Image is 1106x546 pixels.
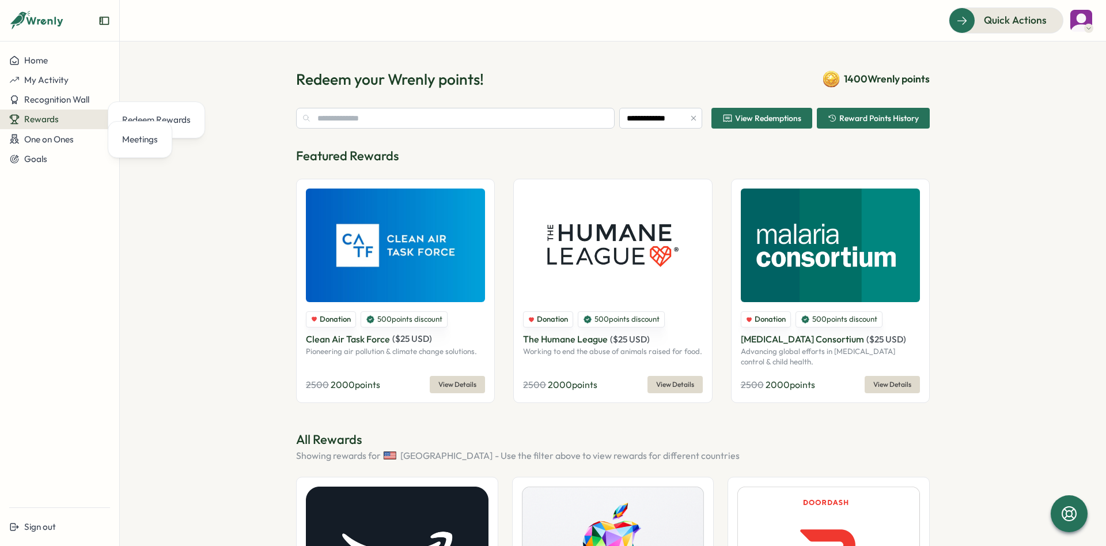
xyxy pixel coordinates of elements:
[844,71,930,86] span: 1400 Wrenly points
[755,314,786,325] span: Donation
[392,333,432,344] span: ( $ 25 USD )
[99,15,110,27] button: Expand sidebar
[741,347,920,367] p: Advancing global efforts in [MEDICAL_DATA] control & child health.
[495,449,740,463] span: - Use the filter above to view rewards for different countries
[741,379,764,390] span: 2500
[118,129,162,150] a: Meetings
[296,449,381,463] span: Showing rewards for
[296,147,930,165] p: Featured Rewards
[361,311,448,327] div: 500 points discount
[523,332,608,347] p: The Humane League
[523,347,702,357] p: Working to end the abuse of animals raised for food.
[865,376,920,393] button: View Details
[122,114,191,126] div: Redeem Rewards
[383,449,397,462] img: United States
[537,314,568,325] span: Donation
[741,332,864,347] p: [MEDICAL_DATA] Consortium
[320,314,351,325] span: Donation
[610,334,650,345] span: ( $ 25 USD )
[984,13,1047,28] span: Quick Actions
[306,332,390,347] p: Clean Air Task Force
[24,94,89,105] span: Recognition Wall
[647,376,703,393] button: View Details
[24,521,56,532] span: Sign out
[24,114,59,125] span: Rewards
[296,69,484,89] h1: Redeem your Wrenly points!
[656,376,694,393] span: View Details
[122,133,158,146] div: Meetings
[735,114,801,122] span: View Redemptions
[306,379,329,390] span: 2500
[24,153,47,164] span: Goals
[523,189,702,302] img: The Humane League
[523,379,546,390] span: 2500
[24,74,69,85] span: My Activity
[438,376,476,393] span: View Details
[839,114,919,122] span: Reward Points History
[400,449,493,463] span: [GEOGRAPHIC_DATA]
[296,431,930,449] p: All Rewards
[24,134,74,145] span: One on Ones
[817,108,930,129] button: Reward Points History
[741,189,920,302] img: Malaria Consortium
[306,347,485,357] p: Pioneering air pollution & climate change solutions.
[578,311,665,327] div: 500 points discount
[766,379,815,390] span: 2000 points
[1070,10,1092,32] img: Tallulah Kay
[331,379,380,390] span: 2000 points
[796,311,882,327] div: 500 points discount
[548,379,597,390] span: 2000 points
[118,109,195,131] a: Redeem Rewards
[873,376,911,393] span: View Details
[711,108,812,129] button: View Redemptions
[430,376,485,393] button: View Details
[306,189,485,302] img: Clean Air Task Force
[24,55,48,66] span: Home
[949,7,1063,33] button: Quick Actions
[866,334,906,345] span: ( $ 25 USD )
